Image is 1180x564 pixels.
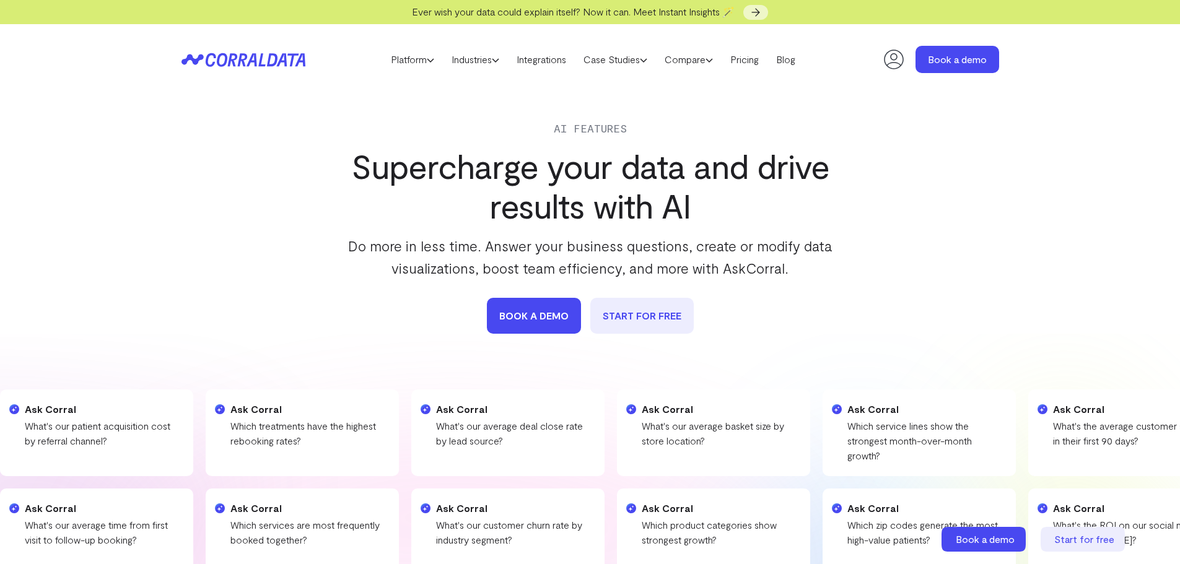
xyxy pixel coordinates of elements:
p: What's our customer acquisition cost trend over time? [37,518,193,547]
a: Pricing [722,50,767,69]
p: What's our average deal close rate by lead source? [436,419,592,448]
a: Book a demo [942,527,1028,552]
a: START FOR FREE [590,298,694,334]
p: How do referral patterns vary by location? [860,518,1016,547]
p: Which service lines show the strongest month-over-month growth? [847,419,1003,463]
p: Which treatment packages drive highest revenue? [243,518,399,547]
span: Start for free [1054,533,1114,545]
span: Ever wish your data could explain itself? Now it can. Meet Instant Insights 🪄 [412,6,735,17]
p: Which treatments have the highest rebooking rates? [230,419,387,448]
h4: Ask Corral [25,402,181,417]
h4: Ask Corral [860,501,1016,516]
p: What's our average basket size by store location? [642,419,798,448]
span: Book a demo [956,533,1015,545]
p: What's our sales cycle duration by product type? [448,518,605,547]
a: book a demo [487,298,581,334]
h4: Ask Corral [37,501,193,516]
a: Integrations [508,50,575,69]
a: Platform [382,50,443,69]
p: What's our inventory turnover rate by category? [654,518,810,547]
h4: Ask Corral [654,501,810,516]
h1: Supercharge your data and drive results with AI [338,146,843,225]
a: Blog [767,50,804,69]
a: Compare [656,50,722,69]
h4: Ask Corral [847,402,1003,417]
h4: Ask Corral [448,501,605,516]
a: Case Studies [575,50,656,69]
p: Do more in less time. Answer your business questions, create or modify data visualizations, boost... [338,235,843,279]
h4: Ask Corral [642,402,798,417]
h4: Ask Corral [436,402,592,417]
h4: Ask Corral [230,402,387,417]
a: Industries [443,50,508,69]
a: Start for free [1041,527,1127,552]
div: AI Features [338,119,843,137]
h4: Ask Corral [243,501,399,516]
a: Book a demo [916,46,999,73]
p: What's our patient acquisition cost by referral channel? [25,419,181,448]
